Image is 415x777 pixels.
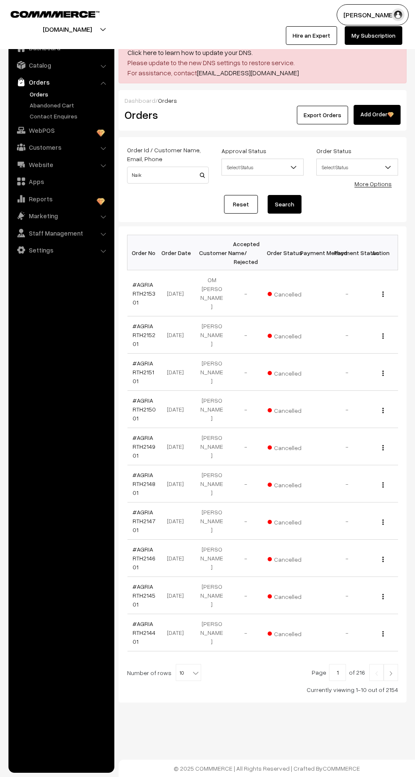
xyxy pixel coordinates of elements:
td: - [330,391,364,428]
a: Reports [11,191,111,206]
span: of 216 [349,669,365,676]
a: #AGRIARTH214801 [133,471,155,496]
th: Action [364,235,398,270]
img: Menu [382,408,384,413]
a: #AGRIARTH215001 [133,397,156,422]
span: Cancelled [268,590,310,601]
span: Orders [158,97,177,104]
span: Select Status [221,159,303,176]
td: [PERSON_NAME] [195,540,229,577]
td: [DATE] [161,540,195,577]
td: [DATE] [161,354,195,391]
span: Cancelled [268,404,310,415]
td: - [330,354,364,391]
a: Website [11,157,111,172]
img: Menu [382,445,384,450]
a: #AGRIARTH214601 [133,546,155,571]
button: Export Orders [297,106,348,124]
td: [PERSON_NAME] [195,391,229,428]
div: is still pointing to outdated DNS records and is currently not resolving. Please update to the ne... [119,32,407,83]
a: Orders [11,74,111,90]
th: Order No [127,235,161,270]
img: Right [387,671,395,676]
img: Menu [382,557,384,562]
span: Page [312,669,326,676]
th: Order Date [161,235,195,270]
img: user [392,8,404,21]
td: - [330,577,364,614]
a: Orders [28,90,111,99]
a: My Subscription [345,26,402,45]
td: OM [PERSON_NAME] [195,270,229,316]
div: / [125,96,401,105]
a: #AGRIARTH214701 [133,508,155,533]
td: - [229,316,263,354]
span: 10 [176,664,201,681]
span: 10 [176,664,201,681]
td: - [330,428,364,465]
img: Menu [382,594,384,599]
a: #AGRIARTH215201 [133,322,155,347]
label: Order Status [316,146,351,155]
span: Cancelled [268,553,310,564]
th: Order Status [263,235,296,270]
span: Select Status [316,159,398,176]
th: Payment Method [296,235,330,270]
span: Cancelled [268,329,310,340]
img: Menu [382,519,384,525]
a: Marketing [11,208,111,223]
td: - [330,270,364,316]
div: Currently viewing 1-10 out of 2154 [127,685,398,694]
td: [PERSON_NAME] [195,614,229,651]
a: More Options [354,180,392,187]
th: Customer Name [195,235,229,270]
td: [DATE] [161,577,195,614]
td: [DATE] [161,614,195,651]
img: Menu [382,482,384,488]
button: [PERSON_NAME] [337,4,409,25]
td: [DATE] [161,428,195,465]
a: Add Order [354,105,401,125]
a: #AGRIARTH215101 [133,360,154,384]
img: Menu [382,631,384,637]
td: - [229,428,263,465]
span: Select Status [317,160,398,175]
footer: © 2025 COMMMERCE | All Rights Reserved | Crafted By [119,760,415,777]
a: WebPOS [11,123,111,138]
td: [DATE] [161,316,195,354]
td: - [229,465,263,502]
a: Staff Management [11,225,111,241]
td: - [330,614,364,651]
td: - [229,614,263,651]
td: [PERSON_NAME] [195,316,229,354]
a: [EMAIL_ADDRESS][DOMAIN_NAME] [197,69,299,77]
a: Settings [11,242,111,258]
span: Cancelled [268,516,310,527]
td: - [229,354,263,391]
img: Menu [382,371,384,376]
a: #AGRIARTH215301 [133,281,155,306]
td: [PERSON_NAME] [195,502,229,540]
span: Cancelled [268,288,310,299]
h2: Orders [125,108,208,121]
a: Abandoned Cart [28,101,111,110]
label: Approval Status [221,146,266,155]
a: #AGRIARTH214401 [133,620,155,645]
input: Order Id / Customer Name / Customer Email / Customer Phone [127,167,209,184]
img: COMMMERCE [11,11,100,17]
a: Catalog [11,58,111,73]
a: Dashboard [125,97,155,104]
a: Contact Enquires [28,112,111,121]
span: Cancelled [268,441,310,452]
td: [DATE] [161,465,195,502]
button: Search [268,195,302,214]
a: Reset [224,195,258,214]
td: [PERSON_NAME] [195,577,229,614]
td: - [229,502,263,540]
td: - [229,540,263,577]
td: [DATE] [161,270,195,316]
span: Cancelled [268,478,310,489]
td: [DATE] [161,391,195,428]
td: - [229,270,263,316]
td: - [229,391,263,428]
